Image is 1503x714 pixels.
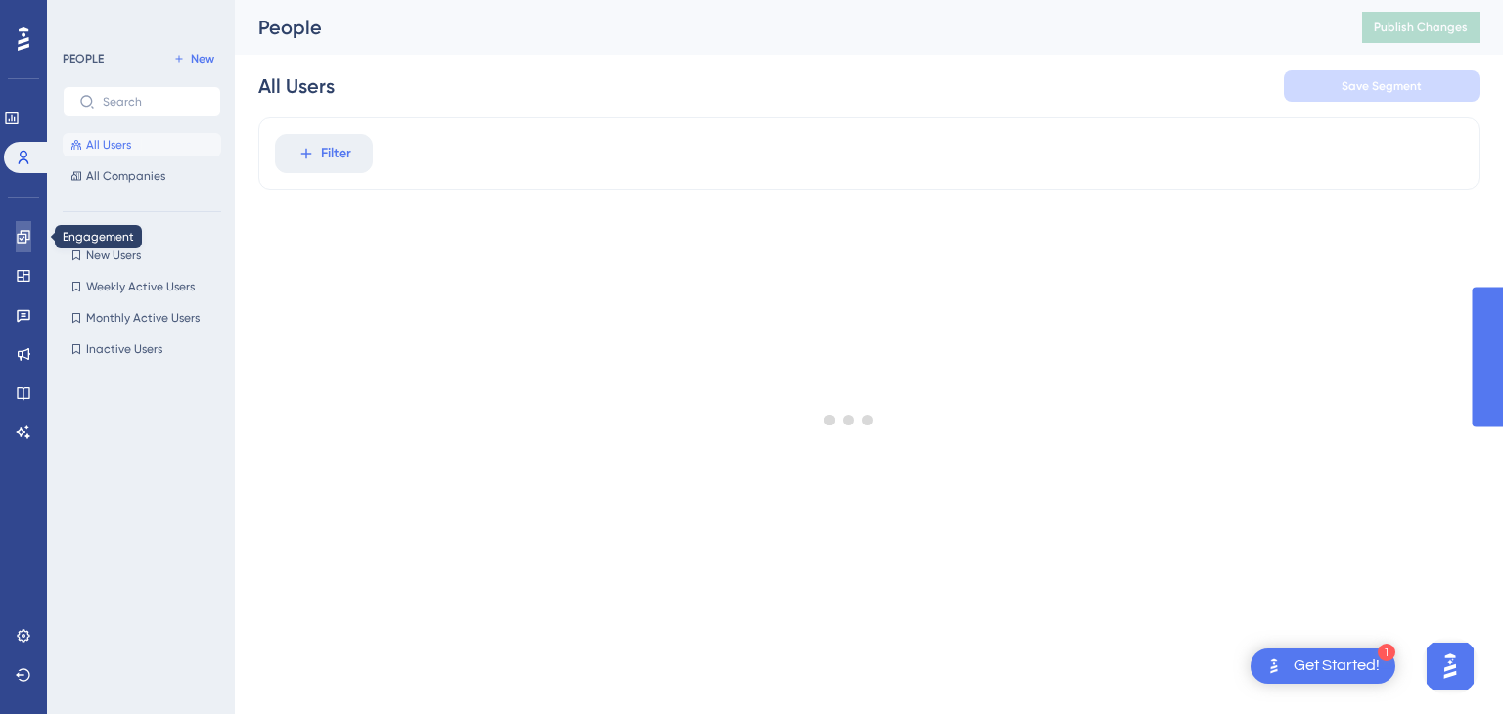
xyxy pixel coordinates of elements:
button: Save Segment [1284,70,1480,102]
div: 1 [1378,644,1395,661]
button: All Users [63,133,221,156]
span: All Users [86,137,131,153]
button: Inactive Users [63,337,221,361]
input: Search [103,95,205,109]
button: New Users [63,244,221,267]
span: Monthly Active Users [86,310,200,326]
button: All Companies [63,164,221,188]
button: Weekly Active Users [63,275,221,298]
div: Open Get Started! checklist, remaining modules: 1 [1251,648,1395,684]
span: New [191,51,214,67]
span: Save Segment [1342,78,1422,94]
button: Monthly Active Users [63,306,221,330]
div: PEOPLE [63,51,104,67]
div: Get Started! [1294,655,1380,677]
span: Publish Changes [1374,20,1468,35]
iframe: UserGuiding AI Assistant Launcher [1421,637,1480,695]
div: All Users [258,72,335,100]
button: Publish Changes [1362,12,1480,43]
span: Inactive Users [86,341,162,357]
img: launcher-image-alternative-text [1262,654,1286,678]
div: People [258,14,1313,41]
span: All Companies [86,168,165,184]
button: New [166,47,221,70]
span: New Users [86,247,141,263]
span: Weekly Active Users [86,279,195,294]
